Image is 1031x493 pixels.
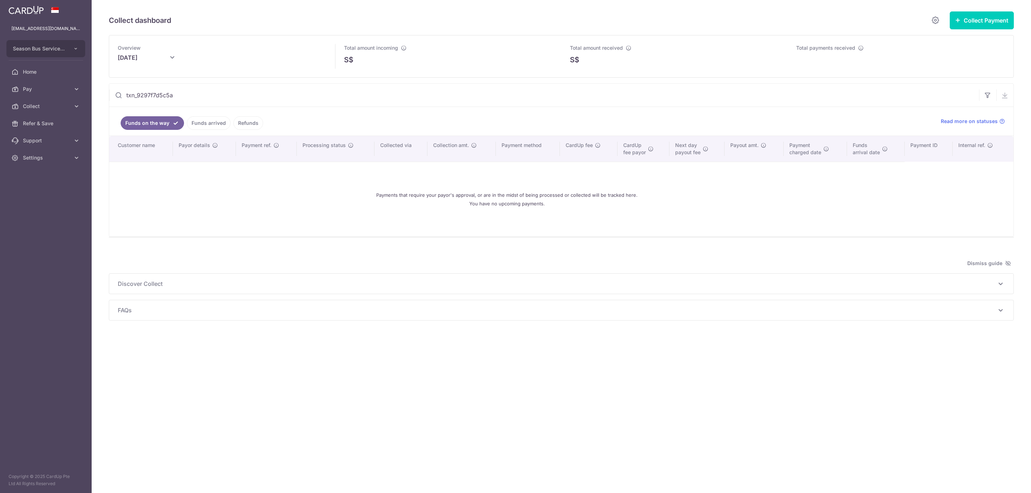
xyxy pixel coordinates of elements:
span: Collect [23,103,70,110]
span: Dismiss guide [967,259,1011,268]
input: Search [109,84,979,107]
span: CardUp fee [566,142,593,149]
span: Refer & Save [23,120,70,127]
a: Funds on the way [121,116,184,130]
span: Payor details [179,142,210,149]
span: Overview [118,45,141,51]
th: Customer name [109,136,173,162]
span: Read more on statuses [941,118,998,125]
button: Season Bus Services Co Pte Ltd-SAS [6,40,85,57]
span: Settings [23,154,70,161]
span: Payment charged date [789,142,821,156]
span: Discover Collect [118,279,996,288]
span: FAQs [118,306,996,314]
div: Payments that require your payor's approval, or are in the midst of being processed or collected ... [118,168,896,231]
img: CardUp [9,6,44,14]
button: Collect Payment [950,11,1014,29]
span: Total amount received [570,45,623,51]
a: Refunds [233,116,263,130]
a: Funds arrived [187,116,231,130]
span: Payment ref. [242,142,271,149]
p: Discover Collect [118,279,1005,288]
span: Support [23,137,70,144]
iframe: Opens a widget where you can find more information [985,472,1024,489]
p: FAQs [118,306,1005,314]
span: Internal ref. [958,142,985,149]
h5: Collect dashboard [109,15,171,26]
span: S$ [344,54,353,65]
p: [EMAIL_ADDRESS][DOMAIN_NAME] [11,25,80,32]
span: Pay [23,86,70,93]
span: Total payments received [796,45,855,51]
span: Total amount incoming [344,45,398,51]
th: Collected via [374,136,428,162]
th: Payment ID [905,136,953,162]
a: Read more on statuses [941,118,1005,125]
span: Funds arrival date [853,142,880,156]
span: Season Bus Services Co Pte Ltd-SAS [13,45,66,52]
span: S$ [570,54,579,65]
th: Payment method [496,136,560,162]
span: Next day payout fee [675,142,701,156]
span: Processing status [302,142,346,149]
span: Home [23,68,70,75]
span: Payout amt. [730,142,759,149]
span: Collection amt. [433,142,469,149]
span: CardUp fee payor [623,142,646,156]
